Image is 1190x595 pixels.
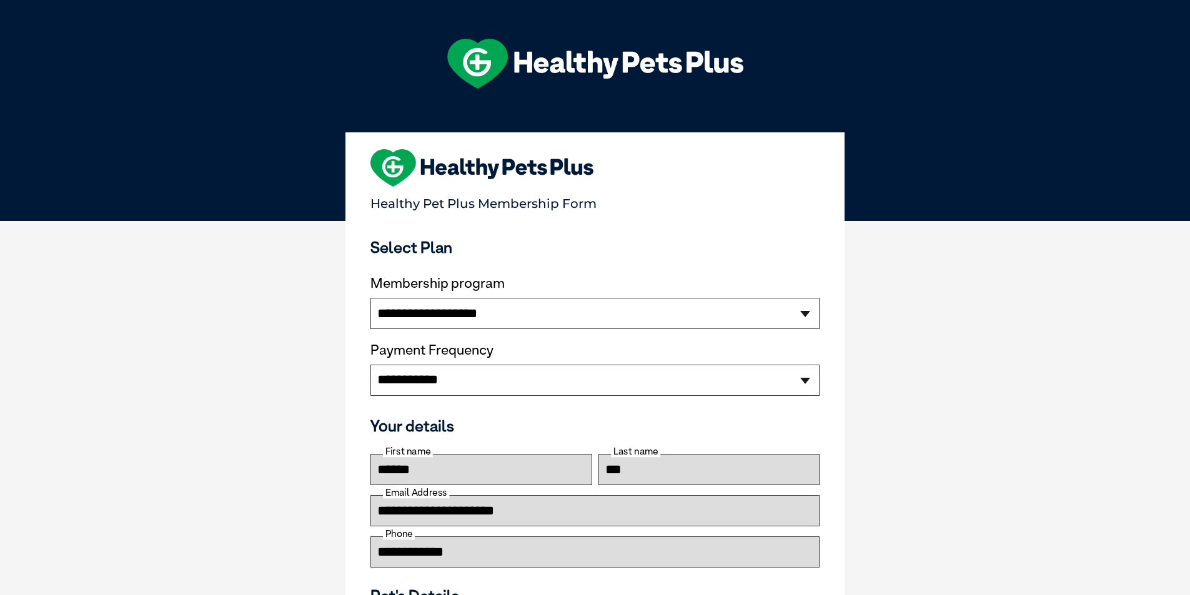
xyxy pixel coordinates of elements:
img: heart-shape-hpp-logo-large.png [370,149,593,187]
h3: Your details [370,416,820,435]
label: Payment Frequency [370,342,493,358]
p: Healthy Pet Plus Membership Form [370,190,820,211]
label: Last name [611,446,660,457]
label: Email Address [383,487,449,498]
h3: Select Plan [370,238,820,257]
label: Membership program [370,275,820,292]
label: First name [383,446,433,457]
img: hpp-logo-landscape-green-white.png [447,39,743,89]
label: Phone [383,528,415,539]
